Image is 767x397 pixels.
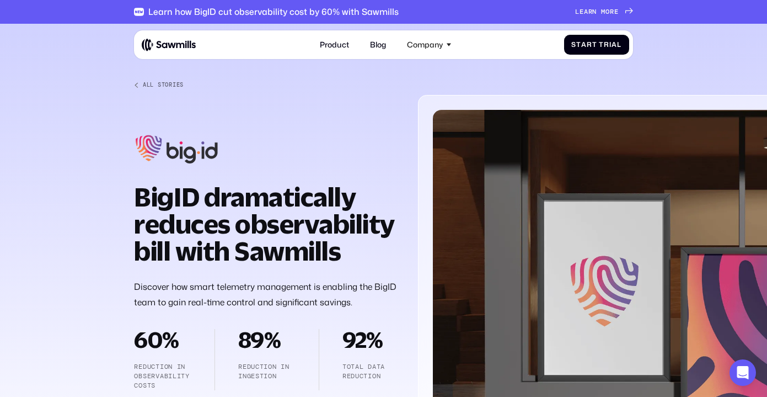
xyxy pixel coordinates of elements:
[730,359,756,386] div: Open Intercom Messenger
[617,41,621,49] span: l
[238,362,296,381] p: Reduction in ingestion
[238,329,296,351] h2: 89%
[576,41,581,49] span: t
[584,8,588,16] span: a
[314,34,355,55] a: Product
[609,41,612,49] span: i
[581,41,587,49] span: a
[134,279,400,310] p: Discover how smart telemetry management is enabling the BigID team to gain real-time control and ...
[401,34,457,55] div: Company
[575,8,580,16] span: L
[587,41,592,49] span: r
[580,8,584,16] span: e
[605,8,610,16] span: o
[588,8,593,16] span: r
[610,8,614,16] span: r
[575,8,633,16] a: Learnmore
[601,8,605,16] span: m
[134,329,191,351] h2: 60%
[143,82,184,89] div: All Stories
[599,41,604,49] span: T
[364,34,392,55] a: Blog
[614,8,619,16] span: e
[342,329,400,351] h2: 92%
[134,362,191,390] p: Reduction in observability costs
[407,40,443,50] div: Company
[571,41,576,49] span: S
[564,35,629,54] a: StartTrial
[592,41,597,49] span: t
[612,41,617,49] span: a
[604,41,609,49] span: r
[592,8,597,16] span: n
[134,82,400,89] a: All Stories
[342,362,400,381] p: TOTAL DATA REDUCTION
[148,7,399,17] div: Learn how BigID cut observability cost by 60% with Sawmills
[134,181,395,266] strong: BigID dramatically reduces observability bill with Sawmills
